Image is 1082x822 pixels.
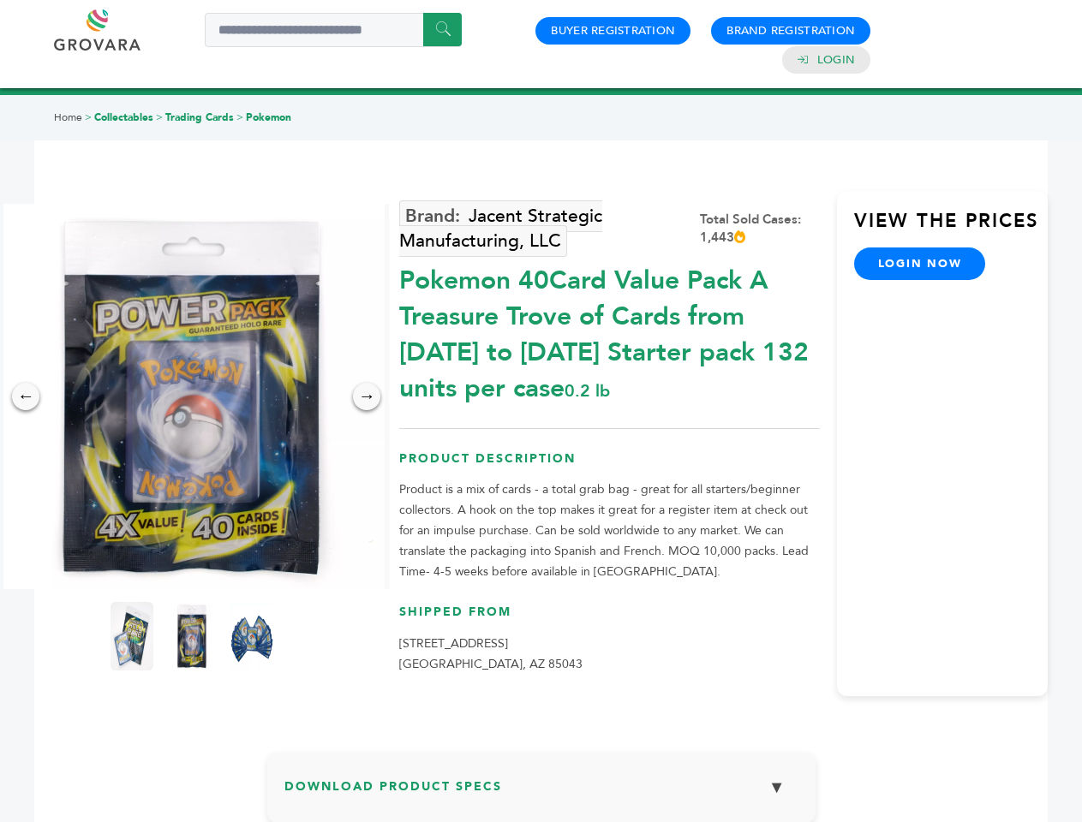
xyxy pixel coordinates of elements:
span: > [85,110,92,124]
a: login now [854,247,986,280]
a: Jacent Strategic Manufacturing, LLC [399,200,602,257]
span: 0.2 lb [565,379,610,402]
p: [STREET_ADDRESS] [GEOGRAPHIC_DATA], AZ 85043 [399,634,820,675]
a: Brand Registration [726,23,855,39]
img: Pokemon 40-Card Value Pack – A Treasure Trove of Cards from 1996 to 2024 - Starter pack! 132 unit... [111,602,153,670]
span: > [156,110,163,124]
h3: Shipped From [399,604,820,634]
div: → [353,383,380,410]
a: Buyer Registration [551,23,675,39]
div: Total Sold Cases: 1,443 [700,211,820,247]
a: Home [54,110,82,124]
img: Pokemon 40-Card Value Pack – A Treasure Trove of Cards from 1996 to 2024 - Starter pack! 132 unit... [230,602,273,670]
input: Search a product or brand... [205,13,462,47]
div: Pokemon 40Card Value Pack A Treasure Trove of Cards from [DATE] to [DATE] Starter pack 132 units ... [399,254,820,407]
h3: Product Description [399,450,820,480]
a: Collectables [94,110,153,124]
a: Pokemon [246,110,291,124]
span: > [236,110,243,124]
a: Login [817,52,855,68]
p: Product is a mix of cards - a total grab bag - great for all starters/beginner collectors. A hook... [399,479,820,582]
h3: View the Prices [854,208,1048,247]
a: Trading Cards [165,110,234,124]
div: ← [12,383,39,410]
img: Pokemon 40-Card Value Pack – A Treasure Trove of Cards from 1996 to 2024 - Starter pack! 132 unit... [170,602,213,670]
h3: Download Product Specs [284,769,798,819]
button: ▼ [756,769,798,806]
